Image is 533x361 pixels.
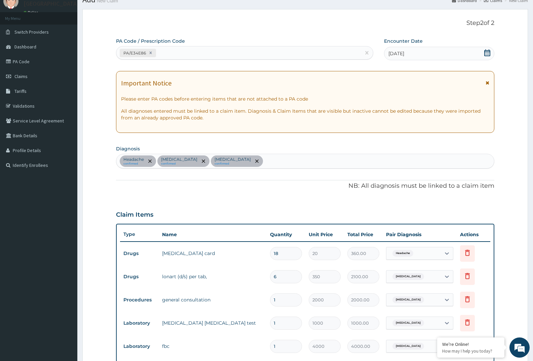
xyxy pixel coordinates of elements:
label: Diagnosis [116,145,140,152]
p: [MEDICAL_DATA] [161,157,197,162]
small: confirmed [161,162,197,166]
td: general consultation [159,293,267,306]
p: Please enter PA codes before entering items that are not attached to a PA code [121,96,489,102]
p: [MEDICAL_DATA] [215,157,251,162]
p: NB: All diagnosis must be linked to a claim item [116,182,494,190]
span: [MEDICAL_DATA] [392,343,424,350]
td: Procedures [120,294,159,306]
textarea: Type your message and hit 'Enter' [3,184,128,207]
span: We're online! [39,85,93,153]
span: remove selection option [254,158,260,164]
p: Step 2 of 2 [116,20,494,27]
label: Encounter Date [384,38,423,44]
div: Chat with us now [35,38,113,46]
td: [MEDICAL_DATA] card [159,247,267,260]
p: [GEOGRAPHIC_DATA] [24,1,79,7]
span: remove selection option [200,158,206,164]
div: Minimize live chat window [110,3,126,20]
td: Drugs [120,270,159,283]
img: d_794563401_company_1708531726252_794563401 [12,34,27,50]
th: Unit Price [305,228,344,241]
span: [MEDICAL_DATA] [392,320,424,326]
label: PA Code / Prescription Code [116,38,185,44]
th: Name [159,228,267,241]
small: confirmed [123,162,144,166]
td: fbc [159,339,267,353]
div: PA/E34E86 [121,49,147,57]
span: [MEDICAL_DATA] [392,273,424,280]
p: All diagnoses entered must be linked to a claim item. Diagnosis & Claim Items that are visible bu... [121,108,489,121]
span: Claims [14,73,28,79]
p: How may I help you today? [442,348,499,354]
span: [DATE] [388,50,404,57]
td: Laboratory [120,340,159,353]
a: Online [24,10,40,15]
div: We're Online! [442,341,499,347]
span: Switch Providers [14,29,49,35]
th: Pair Diagnosis [383,228,457,241]
th: Quantity [267,228,305,241]
h1: Important Notice [121,79,172,87]
span: Dashboard [14,44,36,50]
span: Headache [392,250,413,257]
td: lonart (d/s) per tab, [159,270,267,283]
h3: Claim Items [116,211,153,219]
span: [MEDICAL_DATA] [392,296,424,303]
td: [MEDICAL_DATA] [MEDICAL_DATA] test [159,316,267,330]
th: Actions [457,228,490,241]
td: Drugs [120,247,159,260]
th: Type [120,228,159,241]
th: Total Price [344,228,383,241]
span: remove selection option [147,158,153,164]
span: Tariffs [14,88,27,94]
td: Laboratory [120,317,159,329]
small: confirmed [215,162,251,166]
p: Headache [123,157,144,162]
